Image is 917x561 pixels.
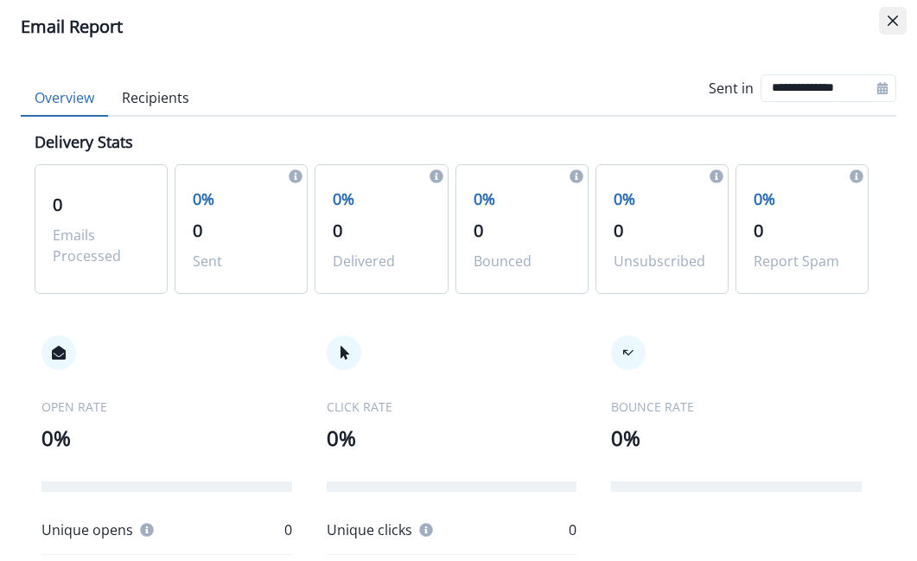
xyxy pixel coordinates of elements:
[108,80,203,117] button: Recipients
[614,219,623,242] span: 0
[193,251,290,271] p: Sent
[21,80,108,117] button: Overview
[611,398,862,416] p: BOUNCE RATE
[327,398,577,416] p: CLICK RATE
[53,225,150,266] p: Emails Processed
[41,398,292,416] p: OPEN RATE
[284,520,292,540] p: 0
[35,131,133,154] p: Delivery Stats
[754,188,850,211] p: 0%
[41,423,292,454] p: 0%
[193,188,290,211] p: 0%
[53,193,62,216] span: 0
[569,520,576,540] p: 0
[709,78,754,99] p: Sent in
[327,520,412,540] p: Unique clicks
[474,188,570,211] p: 0%
[21,14,896,40] div: Email Report
[879,7,907,35] button: Close
[474,219,483,242] span: 0
[333,219,342,242] span: 0
[614,188,710,211] p: 0%
[41,520,133,540] p: Unique opens
[193,219,202,242] span: 0
[333,251,430,271] p: Delivered
[611,423,862,454] p: 0%
[474,251,570,271] p: Bounced
[333,188,430,211] p: 0%
[614,251,710,271] p: Unsubscribed
[327,423,577,454] p: 0%
[754,251,850,271] p: Report Spam
[754,219,763,242] span: 0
